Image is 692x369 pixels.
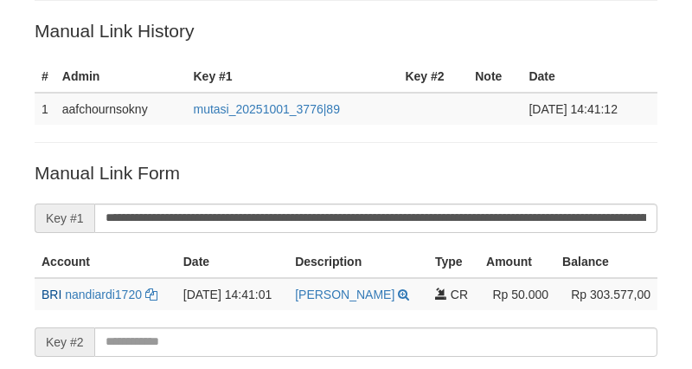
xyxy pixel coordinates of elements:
p: Manual Link History [35,18,657,43]
span: CR [451,288,468,301]
a: [PERSON_NAME] [295,288,394,301]
a: mutasi_20251001_3776|89 [193,102,339,116]
th: Amount [479,246,555,278]
td: aafchournsokny [55,93,187,125]
th: Balance [555,246,657,278]
th: Description [288,246,428,278]
th: Date [522,61,657,93]
td: 1 [35,93,55,125]
th: # [35,61,55,93]
td: [DATE] 14:41:01 [176,278,288,310]
span: BRI [42,288,61,301]
th: Date [176,246,288,278]
td: Rp 50.000 [479,278,555,310]
td: Rp 303.577,00 [555,278,657,310]
th: Account [35,246,176,278]
a: Copy nandiardi1720 to clipboard [145,288,157,301]
th: Key #2 [398,61,468,93]
th: Note [468,61,522,93]
th: Type [428,246,479,278]
th: Admin [55,61,187,93]
span: Key #2 [35,327,94,357]
p: Manual Link Form [35,160,657,185]
span: Key #1 [35,204,94,233]
td: [DATE] 14:41:12 [522,93,657,125]
th: Key #1 [186,61,398,93]
a: nandiardi1720 [65,288,142,301]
